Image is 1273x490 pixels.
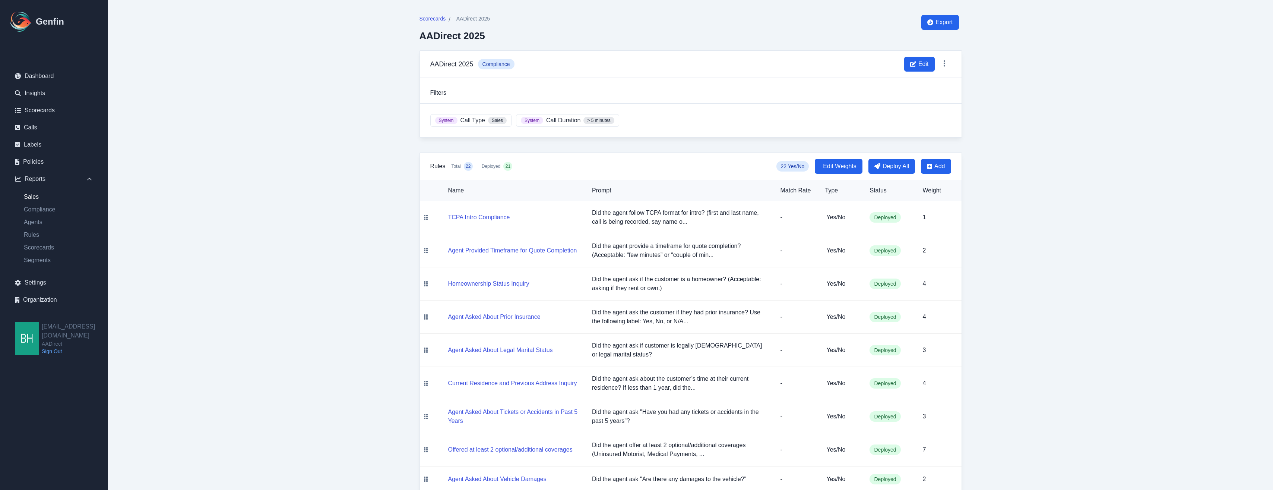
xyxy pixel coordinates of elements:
span: System [521,117,543,124]
p: - [780,475,813,484]
a: Agent Asked About Prior Insurance [448,314,541,320]
span: Call Type [460,116,485,125]
a: TCPA Intro Compliance [448,214,510,220]
span: 4 [922,314,926,320]
span: Add [934,162,945,171]
button: Edit [904,57,935,72]
h3: Rules [430,162,446,171]
button: Agent Asked About Legal Marital Status [448,346,553,355]
p: Did the agent ask if customer is legally [DEMOGRAPHIC_DATA] or legal marital status? [592,341,768,359]
h2: AADirect 2025 [419,30,490,41]
a: Rules [18,230,99,239]
span: > 5 minutes [583,117,614,124]
button: Homeownership Status Inquiry [448,279,529,288]
th: Type [819,180,864,201]
span: AADirect [42,340,108,348]
span: Deployed [870,445,900,455]
span: Deployed [870,245,900,256]
button: Add [921,159,951,174]
h5: Yes/No [826,412,858,421]
p: - [780,346,813,355]
span: Deployed [870,279,900,289]
p: Did the agent ask the customer if they had prior insurance? Use the following label: Yes, No, or ... [592,308,768,326]
button: Agent Provided Timeframe for Quote Completion [448,246,577,255]
a: Agent Provided Timeframe for Quote Completion [448,247,577,254]
a: Scorecards [18,243,99,252]
span: 3 [922,347,926,353]
p: - [780,246,813,255]
p: - [780,379,813,388]
span: Deployed [870,345,900,355]
p: Did the agent ask about the customer’s time at their current residence? If less than 1 year, did ... [592,374,768,392]
button: Deploy All [868,159,915,174]
th: Status [864,180,916,201]
span: Deploy All [883,162,909,171]
a: Policies [9,154,99,169]
a: Sign Out [42,348,108,355]
span: Total [451,163,460,169]
h3: AADirect 2025 [430,59,474,69]
p: Did the agent provide a timeframe for quote completion? (Acceptable: “few minutes” or “couple of ... [592,242,768,260]
span: 21 [506,163,510,169]
span: / [449,15,450,24]
a: Labels [9,137,99,152]
div: Reports [9,172,99,186]
span: Deployed [870,312,900,322]
a: Dashboard [9,69,99,84]
a: Settings [9,275,99,290]
span: AADirect 2025 [456,15,490,22]
p: Did the agent offer at least 2 optional/additional coverages (Uninsured Motorist, Medical Payment... [592,441,768,459]
a: Agent Asked About Legal Marital Status [448,347,553,353]
h5: Yes/No [826,246,858,255]
p: - [780,312,813,321]
span: System [435,117,457,124]
p: - [780,445,813,454]
p: Did the agent ask if the customer is a homeowner? (Acceptable: asking if they rent or own.) [592,275,768,293]
span: Compliance [478,59,514,69]
span: Deployed [870,474,900,484]
a: Offered at least 2 optional/additional coverages [448,446,573,453]
a: Insights [9,86,99,101]
h5: Yes/No [826,213,858,222]
span: 2 [922,476,926,482]
button: Offered at least 2 optional/additional coverages [448,445,573,454]
span: Deployed [482,163,501,169]
span: 22 [466,163,471,169]
button: Current Residence and Previous Address Inquiry [448,379,577,388]
h3: Filters [430,88,951,97]
span: 22 Yes/No [776,161,809,172]
h5: Yes/No [826,445,858,454]
span: 4 [922,380,926,386]
img: bhackett@aadirect.com [15,322,39,355]
p: - [780,412,813,421]
span: Edit Weights [823,162,856,171]
img: Logo [9,10,33,34]
button: Agent Asked About Vehicle Damages [448,475,547,484]
button: Export [921,15,959,30]
button: TCPA Intro Compliance [448,213,510,222]
span: Scorecards [419,15,446,22]
h5: Yes/No [826,346,858,355]
a: Calls [9,120,99,135]
p: Did the agent ask "Have you had any tickets or accidents in the past 5 years"? [592,408,768,425]
th: Match Rate [774,180,819,201]
span: Edit [918,60,929,69]
h2: [EMAIL_ADDRESS][DOMAIN_NAME] [42,322,108,340]
h5: Yes/No [826,312,858,321]
span: Call Duration [546,116,580,125]
p: - [780,213,813,222]
span: Sales [488,117,507,124]
a: Agents [18,218,99,227]
a: Sales [18,192,99,201]
p: Did the agent ask "Are there any damages to the vehicle?" [592,475,768,484]
h5: Yes/No [826,475,858,484]
h1: Genfin [36,16,64,28]
span: 7 [922,446,926,453]
span: 2 [922,247,926,254]
a: Segments [18,256,99,265]
span: Deployed [870,212,900,223]
a: Homeownership Status Inquiry [448,280,529,287]
p: - [780,279,813,288]
a: Current Residence and Previous Address Inquiry [448,380,577,386]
